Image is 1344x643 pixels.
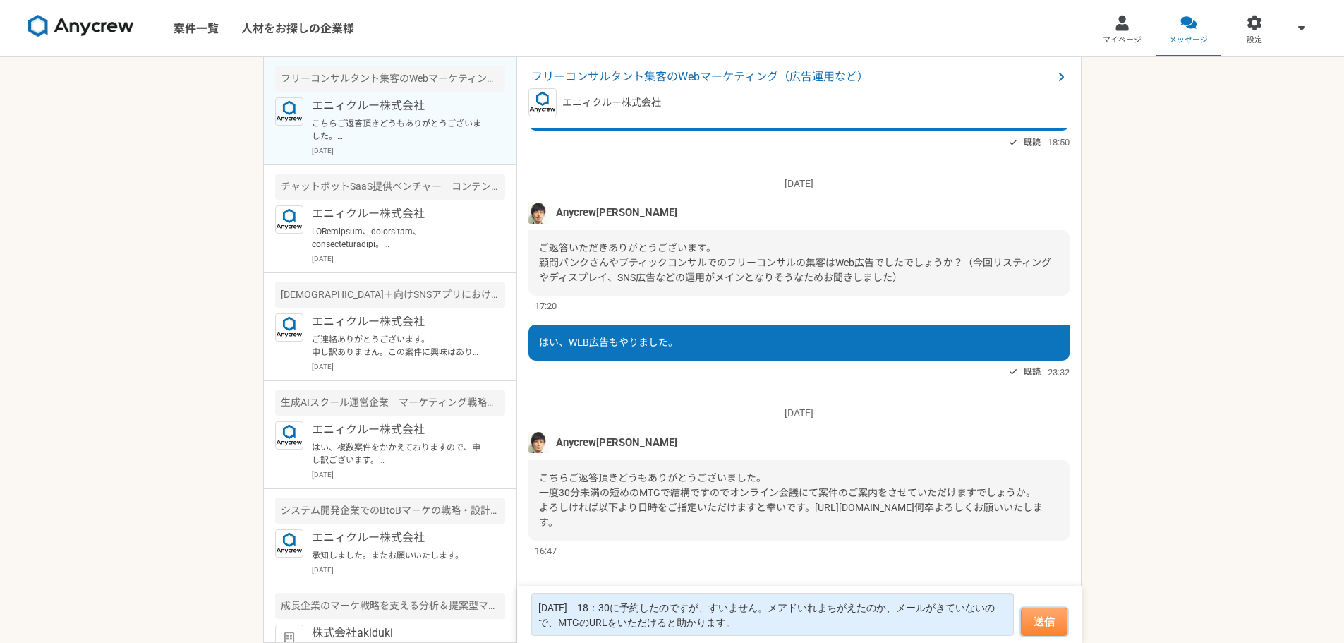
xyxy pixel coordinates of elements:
p: 株式会社akiduki [312,625,486,642]
img: logo_text_blue_01.png [528,88,557,116]
div: ドメイン: [DOMAIN_NAME] [37,37,163,49]
p: エニィクルー株式会社 [312,529,486,546]
span: フリーコンサルタント集客のWebマーケティング（広告運用など） [531,68,1053,85]
span: こちらご返答頂きどうもありがとうございました。 一度30分未満の短めのMTGで結構ですのでオンライン会議にて案件のご案内をさせていただけますでしょうか。 よろしければ以下より日時をご指定いただけ... [539,472,1036,513]
div: システム開発企業でのBtoBマーケの戦略・設計や実務までをリードできる人材を募集 [275,498,505,524]
span: Anycrew[PERSON_NAME] [556,435,677,450]
span: 17:20 [535,299,557,313]
p: はい、複数案件をかかえておりますので、申し訳ございます。 よろしくお願いいたします。 [312,441,486,467]
p: [DATE] [312,361,505,372]
img: naoya%E3%81%AE%E3%82%B3%E3%83%92%E3%82%9A%E3%83%BC.jpeg [528,432,550,453]
div: v 4.0.25 [40,23,69,34]
div: ドメイン概要 [63,85,118,94]
img: 8DqYSo04kwAAAAASUVORK5CYII= [28,15,134,37]
span: 23:32 [1048,366,1070,379]
div: フリーコンサルタント集客のWebマーケティング（広告運用など） [275,66,505,92]
img: logo_text_blue_01.png [275,529,303,558]
p: エニィクルー株式会社 [562,95,661,110]
div: チャットボットSaaS提供ベンチャー コンテンツマーケター [275,174,505,200]
span: マイページ [1103,35,1142,46]
div: 生成AIスクール運営企業 マーケティング戦略ディレクター [275,390,505,416]
span: 18:50 [1048,136,1070,149]
textarea: [DATE] 18：30に予約したのですが、すいません。メアドいれまちがえたのか、メールがきていないので、MTGのURLをいただけると助かります。 [531,593,1014,636]
p: [DATE] [312,565,505,575]
p: こちらご返答頂きどうもありがとうございました。 一度30分未満の短めのMTGで結構ですのでオンライン会議にて案件のご案内をさせていただけますでしょうか。 よろしければ以下より日時をご指定いただけ... [312,117,486,143]
a: [URL][DOMAIN_NAME] [815,502,914,513]
p: [DATE] [312,253,505,264]
p: [DATE] [528,406,1070,421]
button: 送信 [1021,608,1067,636]
p: エニィクルー株式会社 [312,97,486,114]
p: ご連絡ありがとうございます。 申し訳ありません。この案件に興味はありません。 辞退させていただきます。 [312,333,486,359]
span: 既読 [1024,363,1041,380]
p: エニィクルー株式会社 [312,205,486,222]
img: naoya%E3%81%AE%E3%82%B3%E3%83%92%E3%82%9A%E3%83%BC.jpeg [528,203,550,224]
p: エニィクルー株式会社 [312,313,486,330]
img: logo_text_blue_01.png [275,313,303,342]
div: [DEMOGRAPHIC_DATA]＋向けSNSアプリにおけるマーケティング業務 [275,282,505,308]
p: エニィクルー株式会社 [312,421,486,438]
img: logo_text_blue_01.png [275,97,303,126]
span: Anycrew[PERSON_NAME] [556,205,677,220]
span: ご返答いただきありがとうございます。 顧問バンクさんやブティックコンサルでのフリーコンサルの集客はWeb広告でしたでしょうか？（今回リスティングやディスプレイ、SNS広告などの運用がメインとなり... [539,242,1051,283]
div: 成長企業のマーケ戦略を支える分析＆提案型マーケター募集（業務委託） [275,593,505,619]
span: メッセージ [1169,35,1208,46]
p: LORemipsum、dolorsitam、consecteturadipi。 elitsed、doeiusmodtemporinc。 ■utlaboreetd。 ・magnaaliquaeni... [312,225,486,251]
span: はい、WEB広告もやりました。 [539,337,678,348]
img: logo_text_blue_01.png [275,421,303,450]
span: 設定 [1247,35,1262,46]
span: 既読 [1024,134,1041,151]
img: website_grey.svg [23,37,34,49]
p: [DATE] [312,469,505,480]
p: [DATE] [312,145,505,156]
img: tab_keywords_by_traffic_grey.svg [148,83,159,95]
div: キーワード流入 [164,85,227,94]
img: logo_orange.svg [23,23,34,34]
img: logo_text_blue_01.png [275,205,303,234]
p: [DATE] [528,176,1070,191]
span: 16:47 [535,544,557,558]
img: tab_domain_overview_orange.svg [48,83,59,95]
p: 承知しました。またお願いいたします。 [312,549,486,562]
